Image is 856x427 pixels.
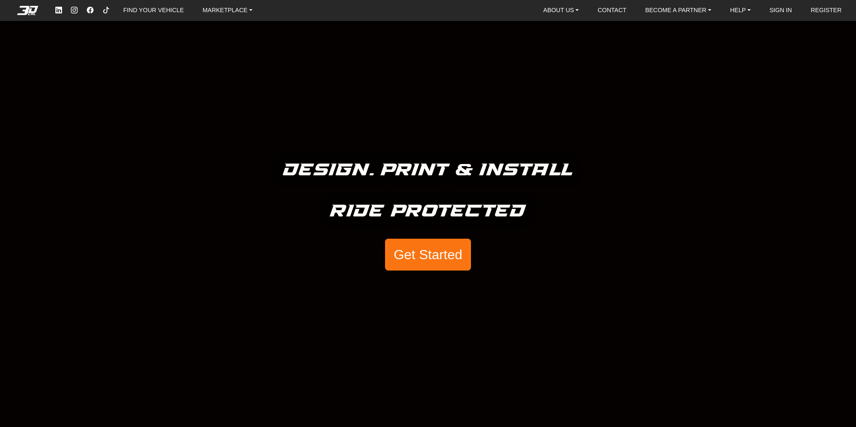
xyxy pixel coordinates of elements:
a: MARKETPLACE [199,4,256,17]
h5: Ride Protected [330,198,526,225]
a: BECOME A PARTNER [642,4,714,17]
a: ABOUT US [540,4,582,17]
a: SIGN IN [766,4,796,17]
a: REGISTER [807,4,845,17]
a: CONTACT [594,4,630,17]
a: FIND YOUR VEHICLE [120,4,187,17]
button: Get Started [385,239,471,271]
h5: Design. Print & Install [283,156,573,184]
a: HELP [727,4,754,17]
